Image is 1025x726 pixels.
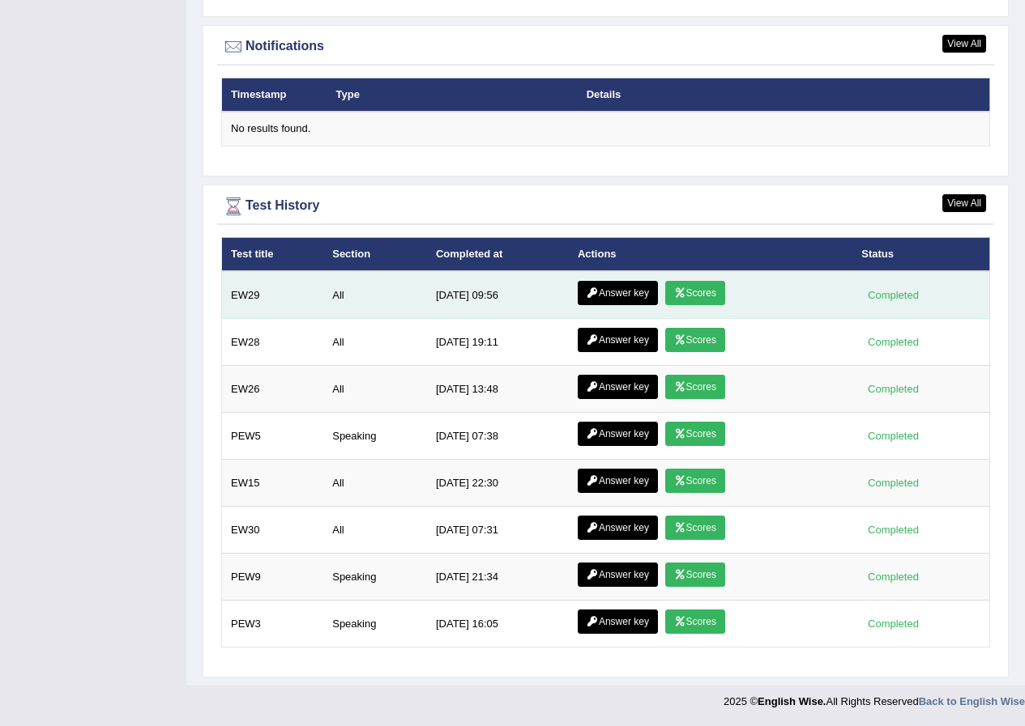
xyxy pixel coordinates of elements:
[427,601,569,647] td: [DATE] 16:05
[578,375,658,399] a: Answer key
[222,413,324,460] td: PEW5
[323,237,427,271] th: Section
[919,695,1025,707] a: Back to English Wise
[222,507,324,554] td: EW30
[222,271,324,319] td: EW29
[323,507,427,554] td: All
[758,695,826,707] strong: English Wise.
[578,328,658,352] a: Answer key
[222,460,324,507] td: EW15
[427,554,569,601] td: [DATE] 21:34
[327,78,578,112] th: Type
[323,271,427,319] td: All
[221,194,990,219] div: Test History
[861,474,925,491] div: Completed
[578,516,658,540] a: Answer key
[578,78,893,112] th: Details
[578,281,658,305] a: Answer key
[569,237,852,271] th: Actions
[861,521,925,538] div: Completed
[861,427,925,444] div: Completed
[222,366,324,413] td: EW26
[222,601,324,647] td: PEW3
[222,78,327,112] th: Timestamp
[665,563,725,587] a: Scores
[231,121,980,137] div: No results found.
[323,554,427,601] td: Speaking
[852,237,989,271] th: Status
[427,507,569,554] td: [DATE] 07:31
[665,328,725,352] a: Scores
[665,609,725,634] a: Scores
[942,35,986,53] a: View All
[578,563,658,587] a: Answer key
[861,568,925,585] div: Completed
[578,609,658,634] a: Answer key
[665,516,725,540] a: Scores
[222,554,324,601] td: PEW9
[724,686,1025,709] div: 2025 © All Rights Reserved
[861,333,925,350] div: Completed
[665,375,725,399] a: Scores
[427,237,569,271] th: Completed at
[427,460,569,507] td: [DATE] 22:30
[427,319,569,366] td: [DATE] 19:11
[665,281,725,305] a: Scores
[942,194,986,212] a: View All
[427,413,569,460] td: [DATE] 07:38
[578,422,658,446] a: Answer key
[323,601,427,647] td: Speaking
[861,615,925,632] div: Completed
[665,422,725,446] a: Scores
[427,366,569,413] td: [DATE] 13:48
[323,460,427,507] td: All
[222,319,324,366] td: EW28
[323,319,427,366] td: All
[222,237,324,271] th: Test title
[323,413,427,460] td: Speaking
[861,287,925,304] div: Completed
[323,366,427,413] td: All
[665,469,725,493] a: Scores
[221,35,990,59] div: Notifications
[427,271,569,319] td: [DATE] 09:56
[578,469,658,493] a: Answer key
[861,380,925,397] div: Completed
